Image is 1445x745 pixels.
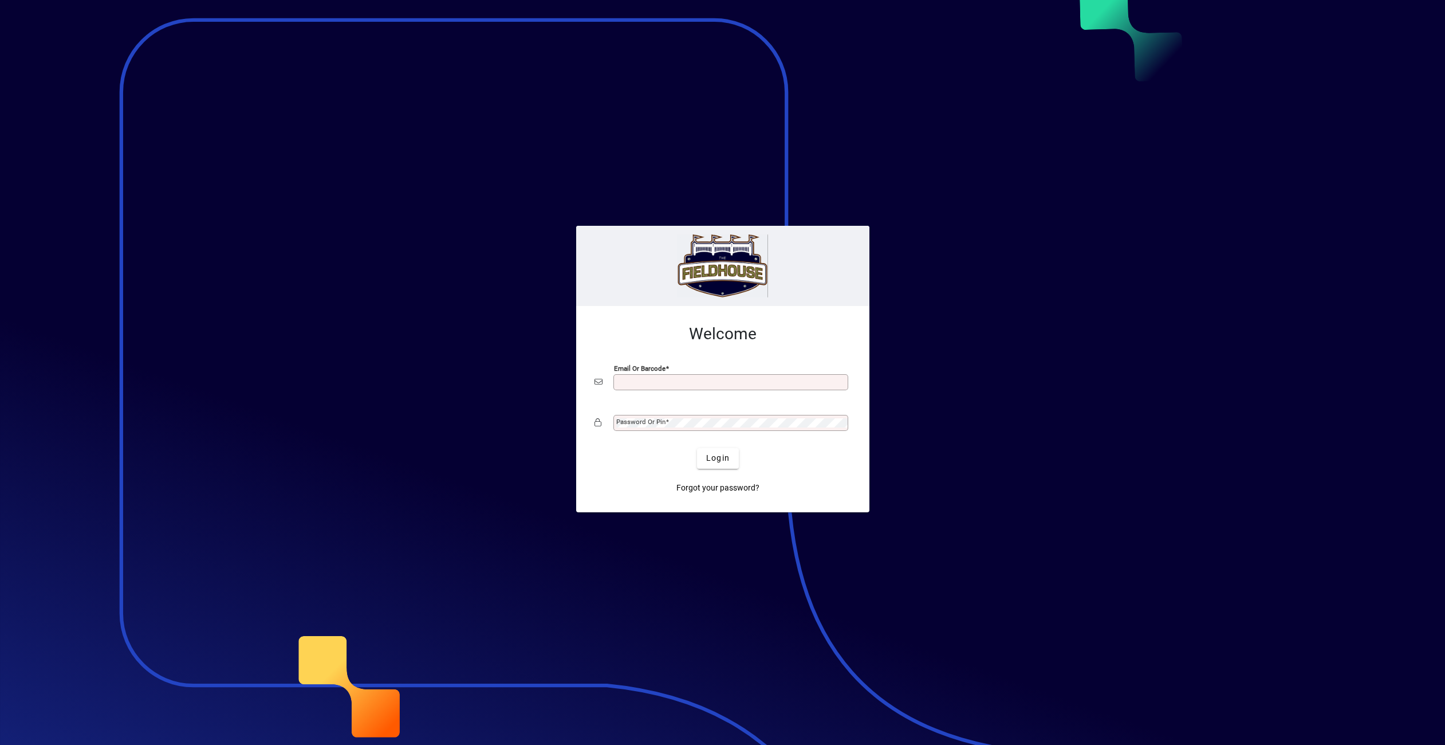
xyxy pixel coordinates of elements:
mat-label: Email or Barcode [614,364,666,372]
span: Login [706,452,730,464]
h2: Welcome [594,324,851,344]
a: Forgot your password? [672,478,764,499]
mat-label: Password or Pin [616,418,666,426]
button: Login [697,448,739,469]
span: Forgot your password? [676,482,759,494]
